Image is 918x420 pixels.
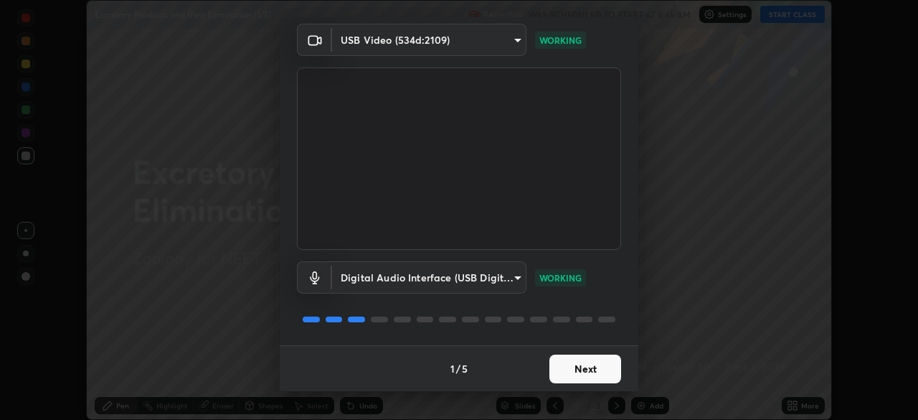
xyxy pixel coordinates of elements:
[539,271,582,284] p: WORKING
[549,355,621,383] button: Next
[450,361,455,376] h4: 1
[462,361,468,376] h4: 5
[332,261,526,294] div: USB Video (534d:2109)
[539,34,582,47] p: WORKING
[456,361,460,376] h4: /
[332,24,526,56] div: USB Video (534d:2109)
